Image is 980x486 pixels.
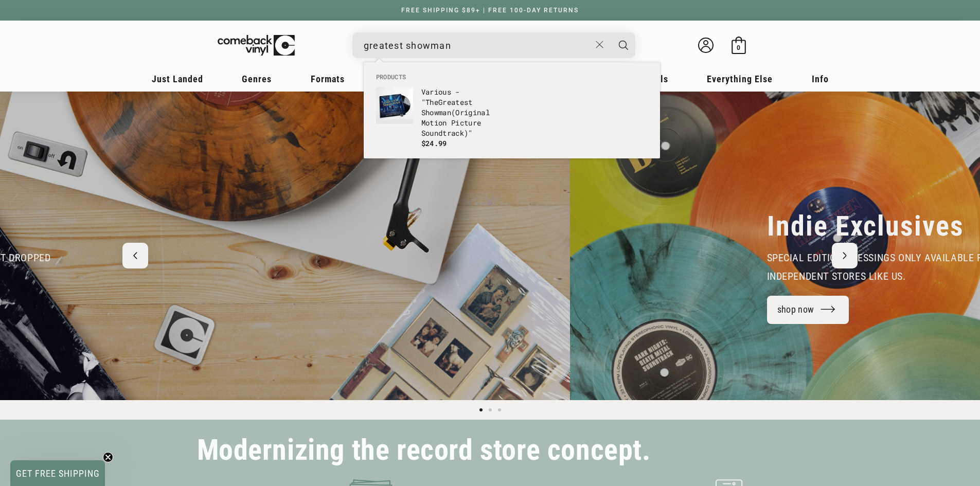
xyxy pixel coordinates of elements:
[371,82,512,154] li: products: Various - "The Greatest Showman (Original Motion Picture Soundtrack)"
[376,87,507,149] a: Various - "The Greatest Showman (Original Motion Picture Soundtrack)" Various - "TheGreatest Show...
[767,296,849,324] a: shop now
[438,97,473,107] b: Greatest
[376,87,413,124] img: Various - "The Greatest Showman (Original Motion Picture Soundtrack)"
[611,32,636,58] button: Search
[590,33,609,56] button: Close
[767,209,964,243] h2: Indie Exclusives
[495,405,504,415] button: Load slide 3 of 3
[311,74,345,84] span: Formats
[421,138,447,148] span: $24.99
[707,74,773,84] span: Everything Else
[103,452,113,462] button: Close teaser
[476,405,486,415] button: Load slide 1 of 3
[391,7,589,14] a: FREE SHIPPING $89+ | FREE 100-DAY RETURNS
[10,460,105,486] div: GET FREE SHIPPINGClose teaser
[16,468,100,479] span: GET FREE SHIPPING
[352,32,635,58] div: Search
[737,44,740,51] span: 0
[371,73,653,82] li: Products
[812,74,829,84] span: Info
[152,74,203,84] span: Just Landed
[486,405,495,415] button: Load slide 2 of 3
[421,107,451,117] b: Showman
[364,35,591,56] input: When autocomplete results are available use up and down arrows to review and enter to select
[242,74,272,84] span: Genres
[197,438,651,462] h2: Modernizing the record store concept.
[421,87,507,138] p: Various - "The (Original Motion Picture Soundtrack)"
[364,62,660,158] div: Products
